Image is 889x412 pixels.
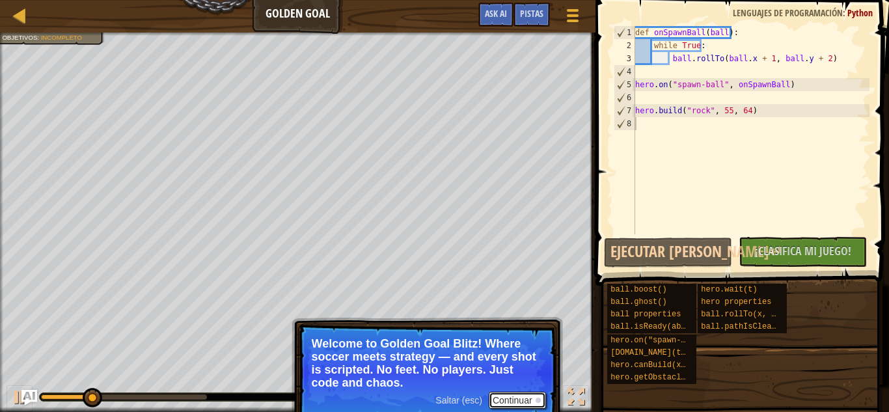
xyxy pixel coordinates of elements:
span: hero.on("spawn-ball", f) [610,336,723,345]
span: ¡Clasifica Mi Juego! [755,243,851,259]
button: ¡Clasifica Mi Juego! [739,237,867,267]
span: Saltar (esc) [435,395,482,405]
div: 2 [614,39,635,52]
span: ball.pathIsClear(x, y) [701,322,804,331]
span: Ask AI [485,7,507,20]
button: Cambia a pantalla completa. [563,385,589,412]
span: hero.getObstacleAt(x, y) [610,373,723,382]
div: 5 [614,78,635,91]
p: Welcome to Golden Goal Blitz! Where soccer meets strategy — and every shot is scripted. No feet. ... [312,337,543,389]
button: Ejecutar [PERSON_NAME]↵ [604,238,732,268]
button: Ctrl + P: Play [7,385,33,412]
div: 7 [614,104,635,117]
span: ball properties [610,310,681,319]
div: 8 [614,117,635,130]
div: 3 [614,52,635,65]
span: : [843,7,847,19]
div: 1 [614,26,635,39]
span: ball.boost() [610,285,666,294]
span: : [37,34,40,41]
span: ball.rollTo(x, y) [701,310,780,319]
span: hero properties [701,297,771,307]
span: Pistas [520,7,543,20]
button: Mostrar menú de juego [556,3,589,33]
button: Ask AI [478,3,513,27]
button: Continuar [489,392,546,409]
span: ball.isReady(ability) [610,322,709,331]
span: hero.canBuild(x, y) [610,361,700,370]
span: Objetivos [2,34,37,41]
span: [DOMAIN_NAME](type, x, y) [610,348,728,357]
span: ball.ghost() [610,297,666,307]
div: 6 [614,91,635,104]
span: Lenguajes de programación [733,7,843,19]
span: Python [847,7,873,19]
button: Ask AI [21,390,37,405]
span: hero.wait(t) [701,285,757,294]
div: 4 [614,65,635,78]
span: Incompleto [41,34,82,41]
